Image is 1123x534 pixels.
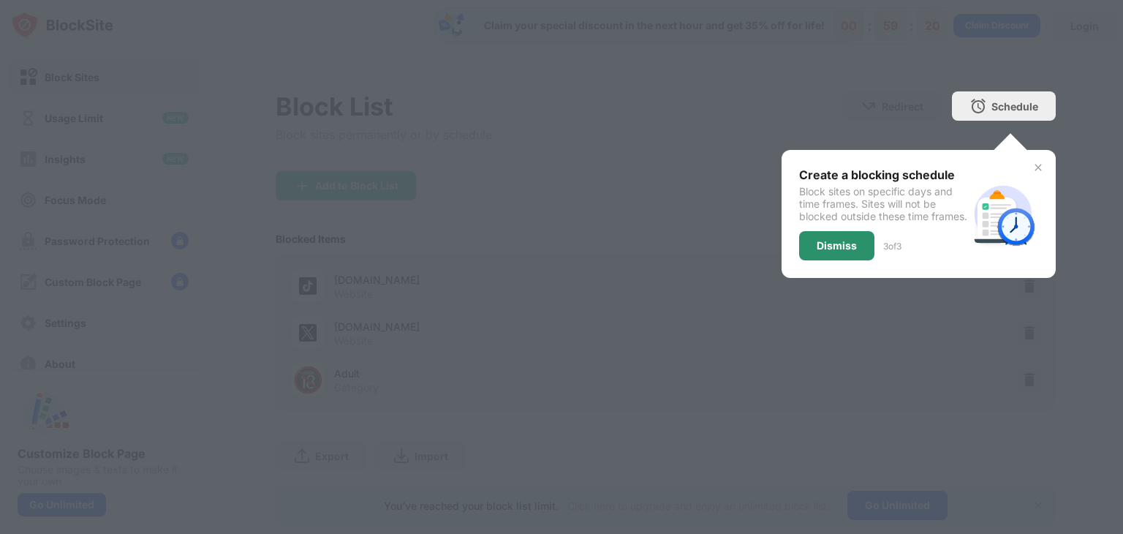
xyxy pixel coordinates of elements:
[817,240,857,252] div: Dismiss
[799,185,968,222] div: Block sites on specific days and time frames. Sites will not be blocked outside these time frames.
[799,168,968,182] div: Create a blocking schedule
[991,100,1038,113] div: Schedule
[968,179,1038,249] img: schedule.svg
[883,241,901,252] div: 3 of 3
[1032,162,1044,173] img: x-button.svg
